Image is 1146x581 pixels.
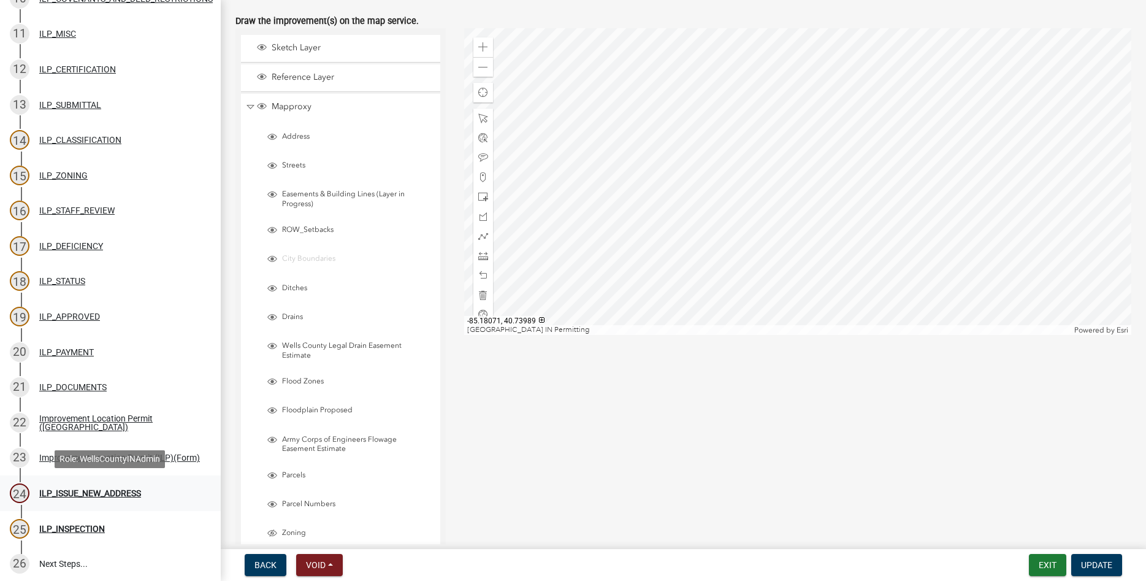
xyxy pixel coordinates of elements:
li: Flood Zones [251,369,439,396]
li: Address [251,125,439,152]
div: 25 [10,519,29,539]
li: Mapproxy [241,94,440,580]
div: Easements & Building Lines (Layer in Progress) [265,190,435,209]
li: Army Corps of Engineers Flowage Easement Estimate [251,428,439,461]
div: Drains [265,312,435,325]
div: 21 [10,377,29,397]
div: Sketch Layer [255,42,436,55]
a: Esri [1117,326,1128,334]
div: Improvement Location Permit ([GEOGRAPHIC_DATA]) [39,414,201,431]
div: Improvement Location Permit (ILP)(Form) [39,453,200,462]
span: Back [254,560,277,570]
span: Zoning [279,528,435,538]
div: ILP_ISSUE_NEW_ADDRESS [39,489,141,498]
span: Mapproxy [269,101,436,112]
div: 20 [10,342,29,362]
li: Floodplain Proposed [251,398,439,425]
div: 18 [10,271,29,291]
span: Floodplain Proposed [279,406,435,415]
div: Zoom in [473,37,493,57]
div: 16 [10,201,29,220]
li: Parcel Numbers [251,492,439,519]
li: Easements & Building Lines (Layer in Progress) [251,182,439,216]
div: Wells County Legal Drain Easement Estimate [265,341,435,360]
span: Parcels [279,471,435,480]
span: City Boundaries (Invisible at current scale) [279,254,435,264]
div: ILP_ZONING [39,171,88,180]
button: Void [296,554,343,576]
div: ILP_CERTIFICATION [39,65,116,74]
div: ILP_STAFF_REVIEW [39,206,115,215]
div: 13 [10,95,29,115]
span: Ditches [279,283,435,293]
button: Back [245,554,286,576]
li: Sketch Layer [241,35,440,63]
li: City Boundaries (Invisible at current scale) [251,247,439,274]
li: Streets [251,153,439,180]
div: 23 [10,448,29,467]
div: Zoom out [473,57,493,77]
span: Flood Zones [279,377,435,387]
li: Reference Layer [241,64,440,92]
div: Address [265,132,435,144]
li: Wells County Legal Drain Easement Estimate [251,334,439,367]
div: Powered by [1071,325,1131,335]
div: Find my location [473,83,493,102]
span: Army Corps of Engineers Flowage Easement Estimate [279,435,435,454]
div: ILP_DEFICIENCY [39,242,103,250]
div: ILP_CLASSIFICATION [39,136,121,144]
div: ILP_SUBMITTAL [39,101,101,109]
span: Reference Layer [269,72,436,83]
div: 17 [10,236,29,256]
li: Drains [251,305,439,332]
li: ROW_Setbacks [251,218,439,245]
span: Sketch Layer [269,42,436,53]
div: 19 [10,307,29,326]
div: ILP_DOCUMENTS [39,383,107,391]
span: Parcel Numbers [279,499,435,509]
div: Mapproxy [255,101,436,114]
span: Wells County Legal Drain Easement Estimate [279,341,435,360]
div: City Boundaries (Invisible at current scale) [265,254,435,266]
div: ROW_Setbacks [265,225,435,237]
span: Update [1081,560,1112,570]
span: Easements & Building Lines (Layer in Progress) [279,190,435,209]
div: ILP_MISC [39,29,76,38]
div: ILP_APPROVED [39,312,100,321]
div: ILP_STATUS [39,277,85,285]
div: Reference Layer [255,72,436,84]
li: Zoning [251,521,439,548]
div: Army Corps of Engineers Flowage Easement Estimate [265,435,435,454]
span: Void [306,560,326,570]
div: Streets [265,161,435,173]
div: [GEOGRAPHIC_DATA] IN Permitting [464,325,1071,335]
div: Parcels [265,471,435,483]
button: Update [1071,554,1122,576]
span: ROW_Setbacks [279,225,435,235]
li: Ditches [251,276,439,303]
div: Flood Zones [265,377,435,389]
div: 11 [10,24,29,44]
div: Parcel Numbers [265,499,435,512]
button: Exit [1029,554,1066,576]
span: Drains [279,312,435,322]
div: 12 [10,60,29,79]
div: 14 [10,130,29,150]
span: Streets [279,161,435,171]
div: 26 [10,554,29,574]
div: Ditches [265,283,435,296]
li: Parcels [251,463,439,490]
div: ILP_PAYMENT [39,348,94,356]
div: 24 [10,483,29,503]
div: ILP_INSPECTION [39,525,105,533]
div: 22 [10,413,29,433]
div: 15 [10,166,29,185]
span: Address [279,132,435,142]
div: Zoning [265,528,435,541]
div: Role: WellsCountyINAdmin [55,450,165,468]
div: Floodplain Proposed [265,406,435,418]
label: Draw the improvement(s) on the map service. [235,17,419,26]
span: Collapse [246,101,255,113]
